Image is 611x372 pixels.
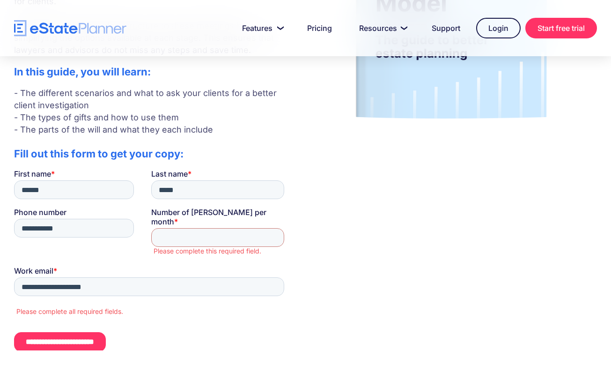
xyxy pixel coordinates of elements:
[14,87,288,136] p: - The different scenarios and what to ask your clients for a better client investigation - The ty...
[525,18,597,38] a: Start free trial
[296,19,343,37] a: Pricing
[140,78,274,86] label: Please complete this required field.
[14,20,126,37] a: home
[14,169,288,350] iframe: Form 0
[348,19,416,37] a: Resources
[231,19,291,37] a: Features
[420,19,471,37] a: Support
[14,148,288,160] h2: Fill out this form to get your copy:
[14,66,288,78] h2: In this guide, you will learn:
[476,18,521,38] a: Login
[2,138,274,147] label: Please complete all required fields.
